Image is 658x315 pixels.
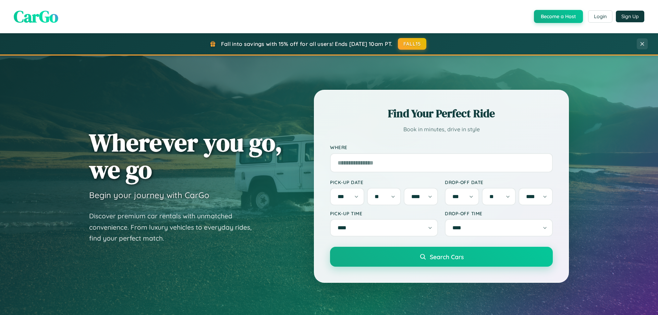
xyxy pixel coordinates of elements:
button: FALL15 [398,38,427,50]
button: Sign Up [616,11,644,22]
h3: Begin your journey with CarGo [89,190,209,200]
label: Pick-up Date [330,179,438,185]
span: CarGo [14,5,58,28]
label: Pick-up Time [330,210,438,216]
label: Drop-off Time [445,210,553,216]
span: Fall into savings with 15% off for all users! Ends [DATE] 10am PT. [221,40,393,47]
button: Login [588,10,612,23]
h2: Find Your Perfect Ride [330,106,553,121]
span: Search Cars [430,253,464,261]
p: Book in minutes, drive in style [330,124,553,134]
p: Discover premium car rentals with unmatched convenience. From luxury vehicles to everyday rides, ... [89,210,260,244]
button: Search Cars [330,247,553,267]
label: Where [330,145,553,150]
label: Drop-off Date [445,179,553,185]
button: Become a Host [534,10,583,23]
h1: Wherever you go, we go [89,129,282,183]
